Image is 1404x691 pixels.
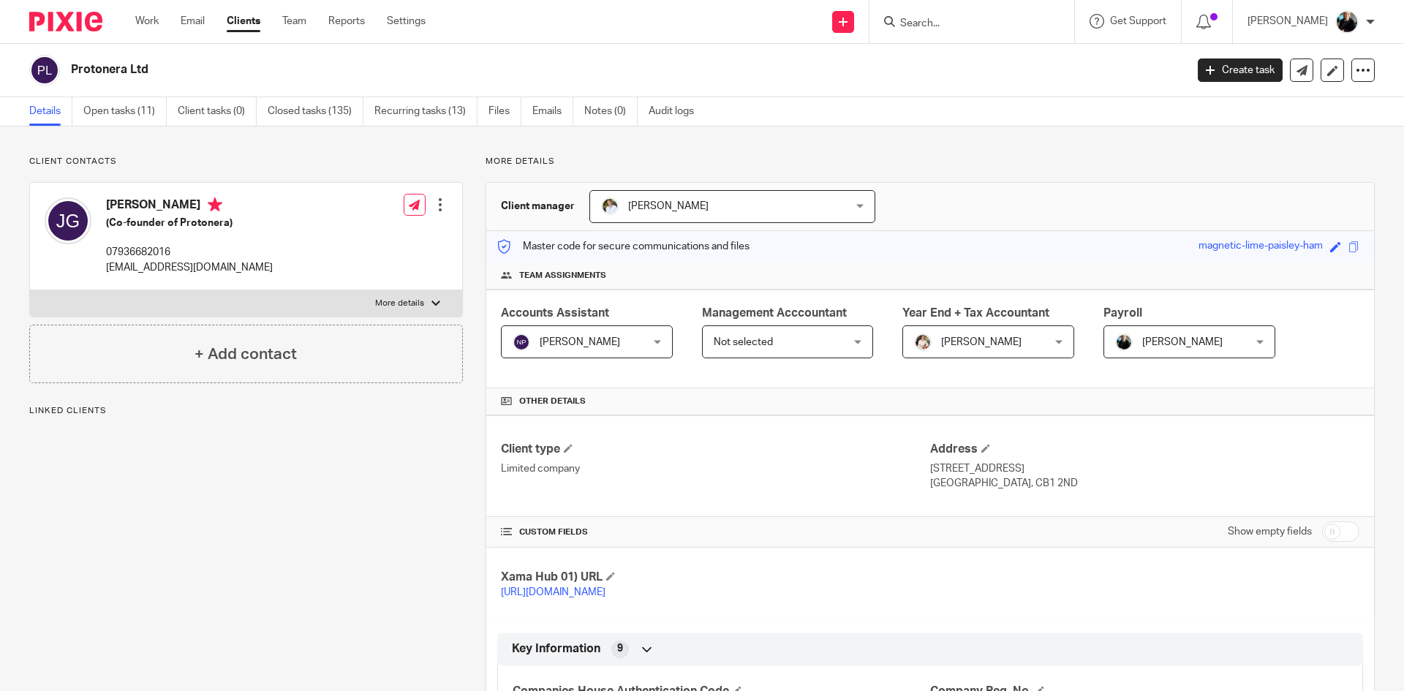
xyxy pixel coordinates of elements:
[519,270,606,282] span: Team assignments
[1142,337,1223,347] span: [PERSON_NAME]
[227,14,260,29] a: Clients
[106,197,273,216] h4: [PERSON_NAME]
[328,14,365,29] a: Reports
[501,587,605,597] a: [URL][DOMAIN_NAME]
[501,570,930,585] h4: Xama Hub 01) URL
[1228,524,1312,539] label: Show empty fields
[501,307,609,319] span: Accounts Assistant
[387,14,426,29] a: Settings
[902,307,1049,319] span: Year End + Tax Accountant
[501,442,930,457] h4: Client type
[29,97,72,126] a: Details
[29,12,102,31] img: Pixie
[1110,16,1166,26] span: Get Support
[930,442,1359,457] h4: Address
[941,337,1022,347] span: [PERSON_NAME]
[106,260,273,275] p: [EMAIL_ADDRESS][DOMAIN_NAME]
[195,343,297,366] h4: + Add contact
[513,333,530,351] img: svg%3E
[628,201,709,211] span: [PERSON_NAME]
[497,239,750,254] p: Master code for secure communications and files
[501,199,575,214] h3: Client manager
[106,245,273,260] p: 07936682016
[930,476,1359,491] p: [GEOGRAPHIC_DATA], CB1 2ND
[501,526,930,538] h4: CUSTOM FIELDS
[208,197,222,212] i: Primary
[601,197,619,215] img: sarah-royle.jpg
[178,97,257,126] a: Client tasks (0)
[29,405,463,417] p: Linked clients
[649,97,705,126] a: Audit logs
[899,18,1030,31] input: Search
[106,216,273,230] h5: (Co-founder of Protonera)
[83,97,167,126] a: Open tasks (11)
[1103,307,1142,319] span: Payroll
[501,461,930,476] p: Limited company
[1115,333,1133,351] img: nicky-partington.jpg
[29,55,60,86] img: svg%3E
[375,298,424,309] p: More details
[268,97,363,126] a: Closed tasks (135)
[512,641,600,657] span: Key Information
[584,97,638,126] a: Notes (0)
[1335,10,1359,34] img: nicky-partington.jpg
[1248,14,1328,29] p: [PERSON_NAME]
[486,156,1375,167] p: More details
[914,333,932,351] img: Kayleigh%20Henson.jpeg
[29,156,463,167] p: Client contacts
[135,14,159,29] a: Work
[71,62,955,78] h2: Protonera Ltd
[532,97,573,126] a: Emails
[488,97,521,126] a: Files
[374,97,478,126] a: Recurring tasks (13)
[1198,58,1283,82] a: Create task
[702,307,847,319] span: Management Acccountant
[519,396,586,407] span: Other details
[617,641,623,656] span: 9
[181,14,205,29] a: Email
[1199,238,1323,255] div: magnetic-lime-paisley-ham
[714,337,773,347] span: Not selected
[540,337,620,347] span: [PERSON_NAME]
[282,14,306,29] a: Team
[45,197,91,244] img: svg%3E
[930,461,1359,476] p: [STREET_ADDRESS]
